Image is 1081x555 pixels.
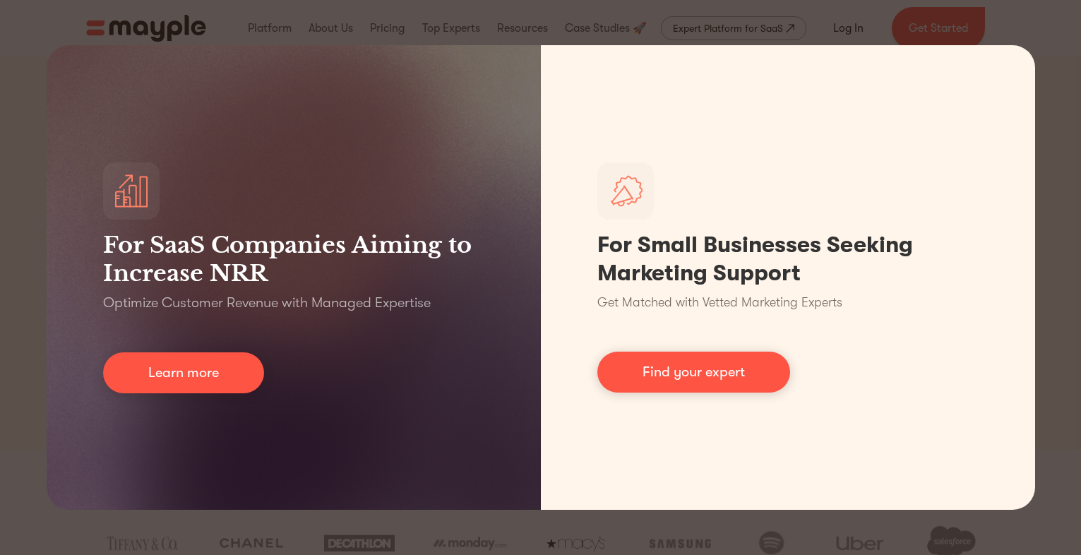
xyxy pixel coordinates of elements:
h1: For Small Businesses Seeking Marketing Support [597,231,979,287]
a: Learn more [103,352,264,393]
a: Find your expert [597,352,790,393]
p: Optimize Customer Revenue with Managed Expertise [103,293,431,313]
h3: For SaaS Companies Aiming to Increase NRR [103,231,484,287]
p: Get Matched with Vetted Marketing Experts [597,293,842,312]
